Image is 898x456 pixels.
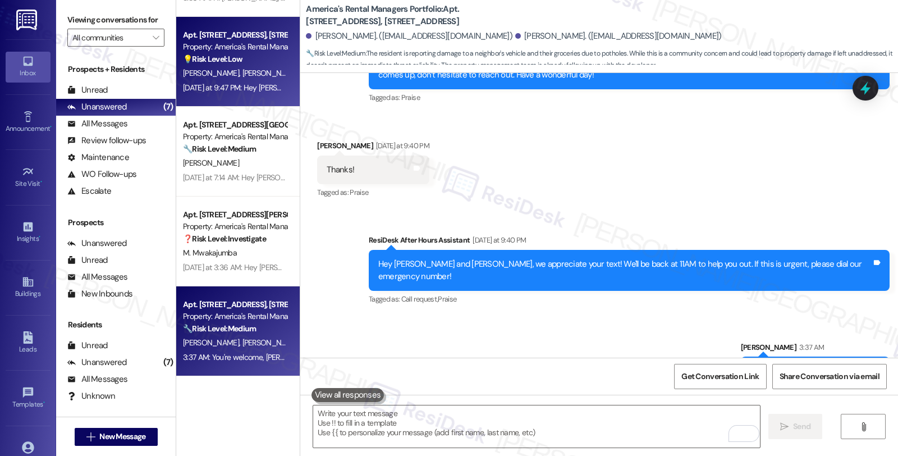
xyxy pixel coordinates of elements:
span: • [43,399,45,407]
div: [PERSON_NAME] [741,341,890,357]
div: Unanswered [67,238,127,249]
span: Share Conversation via email [780,371,879,382]
div: [PERSON_NAME]. ([EMAIL_ADDRESS][DOMAIN_NAME]) [306,30,512,42]
span: Send [793,421,810,432]
span: [PERSON_NAME] [242,68,299,78]
i:  [153,33,159,42]
div: Unread [67,340,108,352]
div: 3:37 AM [796,341,824,353]
div: Maintenance [67,152,129,163]
div: [PERSON_NAME]. ([EMAIL_ADDRESS][DOMAIN_NAME]) [515,30,722,42]
span: • [39,233,40,241]
span: [PERSON_NAME] [183,68,242,78]
div: [DATE] at 7:14 AM: Hey [PERSON_NAME], we appreciate your text! We'll be back at 11AM to help you ... [183,172,685,183]
input: All communities [72,29,146,47]
div: Escalate [67,185,111,197]
span: [PERSON_NAME] [242,338,299,348]
div: Property: America's Rental Managers Portfolio [183,221,287,232]
i:  [859,422,868,431]
span: M. Mwakajumba [183,248,237,258]
a: Leads [6,328,51,358]
strong: 💡 Risk Level: Low [183,54,242,64]
div: Tagged as: [369,291,890,307]
a: Templates • [6,383,51,413]
span: Praise [438,294,456,304]
button: Share Conversation via email [772,364,887,389]
a: Insights • [6,217,51,248]
strong: 🔧 Risk Level: Medium [183,144,256,154]
span: Get Conversation Link [681,371,759,382]
div: [DATE] at 9:40 PM [470,234,526,246]
div: Unanswered [67,357,127,368]
div: Apt. [STREET_ADDRESS], [STREET_ADDRESS] [183,299,287,311]
div: [DATE] at 9:40 PM [373,140,429,152]
div: (7) [161,354,176,371]
a: Inbox [6,52,51,82]
button: Send [768,414,823,439]
div: Apt. [STREET_ADDRESS][GEOGRAPHIC_DATA][STREET_ADDRESS] [183,119,287,131]
div: Review follow-ups [67,135,146,147]
div: New Inbounds [67,288,132,300]
div: All Messages [67,118,127,130]
div: [DATE] at 9:47 PM: Hey [PERSON_NAME] and [PERSON_NAME], we appreciate your text! We'll be back at... [183,83,760,93]
span: • [40,178,42,186]
div: (7) [161,98,176,116]
span: [PERSON_NAME] [183,158,239,168]
div: Residents [56,319,176,331]
a: Buildings [6,272,51,303]
div: Thanks! [327,164,354,176]
span: New Message [99,431,145,443]
span: [PERSON_NAME] [183,338,242,348]
strong: 🔧 Risk Level: Medium [183,323,256,334]
div: Unanswered [67,101,127,113]
div: ResiDesk After Hours Assistant [369,234,890,250]
span: • [50,123,52,131]
div: 3:37 AM: You're welcome, [PERSON_NAME]! [183,352,324,362]
div: [PERSON_NAME] [317,140,429,156]
i:  [780,422,789,431]
div: WO Follow-ups [67,168,136,180]
button: New Message [75,428,158,446]
label: Viewing conversations for [67,11,164,29]
strong: 🔧 Risk Level: Medium [306,49,365,58]
div: Prospects [56,217,176,229]
div: Tagged as: [317,184,429,200]
div: Hey [PERSON_NAME] and [PERSON_NAME], we appreciate your text! We'll be back at 11AM to help you o... [378,258,872,282]
div: Apt. [STREET_ADDRESS][PERSON_NAME], [STREET_ADDRESS][PERSON_NAME] [183,209,287,221]
b: America's Rental Managers Portfolio: Apt. [STREET_ADDRESS], [STREET_ADDRESS] [306,3,530,28]
span: : The resident is reporting damage to a neighbor's vehicle and their groceries due to potholes. W... [306,48,898,72]
button: Get Conversation Link [674,364,766,389]
span: Praise [350,188,368,197]
div: All Messages [67,373,127,385]
a: Site Visit • [6,162,51,193]
div: Property: America's Rental Managers Portfolio [183,131,287,143]
div: Unknown [67,390,115,402]
span: Call request , [401,294,438,304]
strong: ❓ Risk Level: Investigate [183,234,266,244]
span: Praise [401,93,420,102]
div: Unread [67,254,108,266]
div: Apt. [STREET_ADDRESS], [STREET_ADDRESS] [183,29,287,41]
img: ResiDesk Logo [16,10,39,30]
div: Unread [67,84,108,96]
div: Prospects + Residents [56,63,176,75]
div: [DATE] at 3:36 AM: Hey [PERSON_NAME], we appreciate your text! We'll be back at 11AM to help you ... [183,262,688,272]
i:  [86,432,95,441]
div: Tagged as: [369,89,890,106]
textarea: To enrich screen reader interactions, please activate Accessibility in Grammarly extension settings [313,405,760,448]
div: All Messages [67,271,127,283]
div: Property: America's Rental Managers Portfolio [183,311,287,322]
div: Property: America's Rental Managers Portfolio [183,41,287,53]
